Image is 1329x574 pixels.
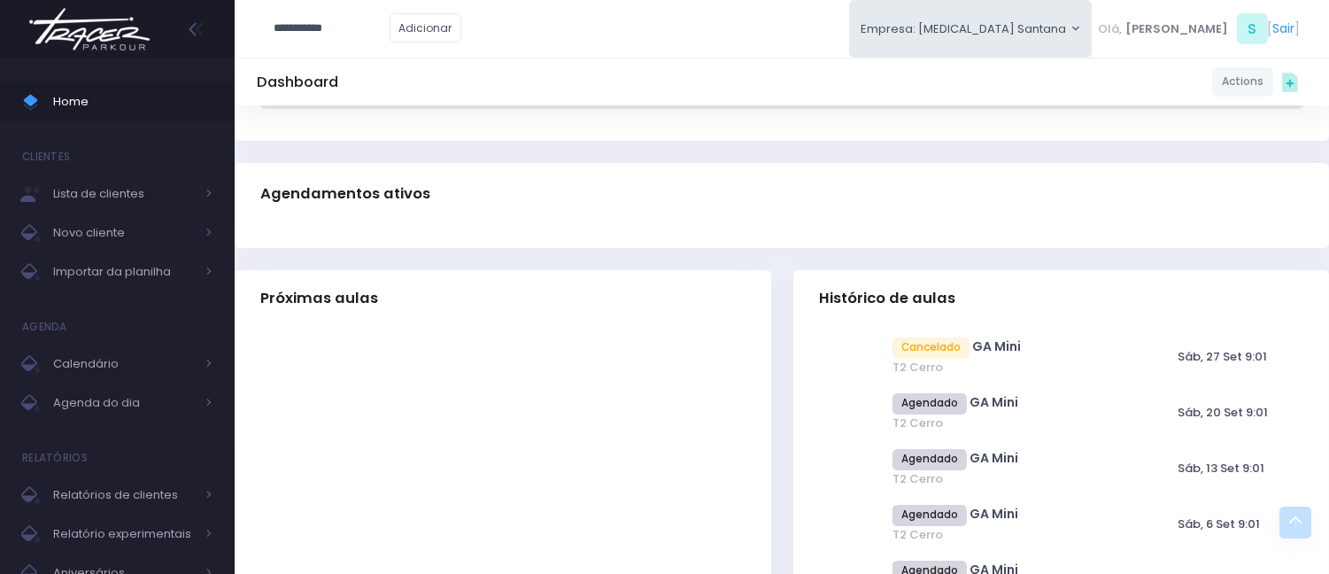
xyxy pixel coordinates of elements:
[1178,404,1268,421] span: Sáb, 20 Set 9:01
[970,393,1018,411] a: GA Mini
[892,526,1140,544] span: T2 Cerro
[892,337,970,359] span: Cancelado
[22,309,67,345] h4: Agenda
[53,523,195,546] span: Relatório experimentais
[53,392,195,415] span: Agenda do dia
[257,74,338,91] h5: Dashboard
[1237,13,1268,44] span: S
[53,90,212,113] span: Home
[22,139,70,175] h4: Clientes
[892,470,1140,488] span: T2 Cerro
[22,440,88,476] h4: Relatórios
[970,449,1018,467] a: GA Mini
[53,484,195,507] span: Relatórios de clientes
[53,260,195,283] span: Importar da planilha
[892,449,967,470] span: Agendado
[892,359,1140,376] span: T2 Cerro
[819,290,955,307] span: Histórico de aulas
[892,393,967,415] span: Agendado
[53,221,195,244] span: Novo cliente
[260,290,378,307] span: Próximas aulas
[1273,19,1295,38] a: Sair
[1125,20,1228,38] span: [PERSON_NAME]
[972,337,1021,355] a: GA Mini
[53,353,195,376] span: Calendário
[1092,9,1307,49] div: [ ]
[1178,348,1267,365] span: Sáb, 27 Set 9:01
[260,168,430,219] h3: Agendamentos ativos
[1178,516,1260,532] span: Sáb, 6 Set 9:01
[970,505,1018,523] a: GA Mini
[1178,460,1264,477] span: Sáb, 13 Set 9:01
[892,505,967,526] span: Agendado
[390,13,462,43] a: Adicionar
[1099,20,1123,38] span: Olá,
[1212,67,1273,97] a: Actions
[53,182,195,206] span: Lista de clientes
[892,415,1140,432] span: T2 Cerro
